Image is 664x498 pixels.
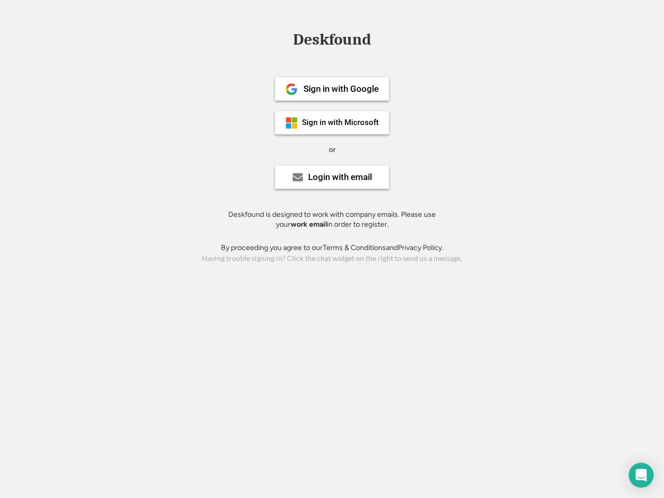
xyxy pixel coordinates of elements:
a: Terms & Conditions [323,243,386,252]
img: ms-symbollockup_mssymbol_19.png [285,117,298,129]
div: Sign in with Google [303,85,379,93]
div: Sign in with Microsoft [302,119,379,127]
div: or [329,145,336,155]
div: Open Intercom Messenger [629,463,654,488]
strong: work email [290,220,327,229]
img: 1024px-Google__G__Logo.svg.png [285,83,298,95]
div: By proceeding you agree to our and [221,243,444,253]
div: Deskfound [288,32,376,48]
div: Login with email [308,173,372,182]
div: Deskfound is designed to work with company emails. Please use your in order to register. [215,210,449,230]
a: Privacy Policy. [398,243,444,252]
